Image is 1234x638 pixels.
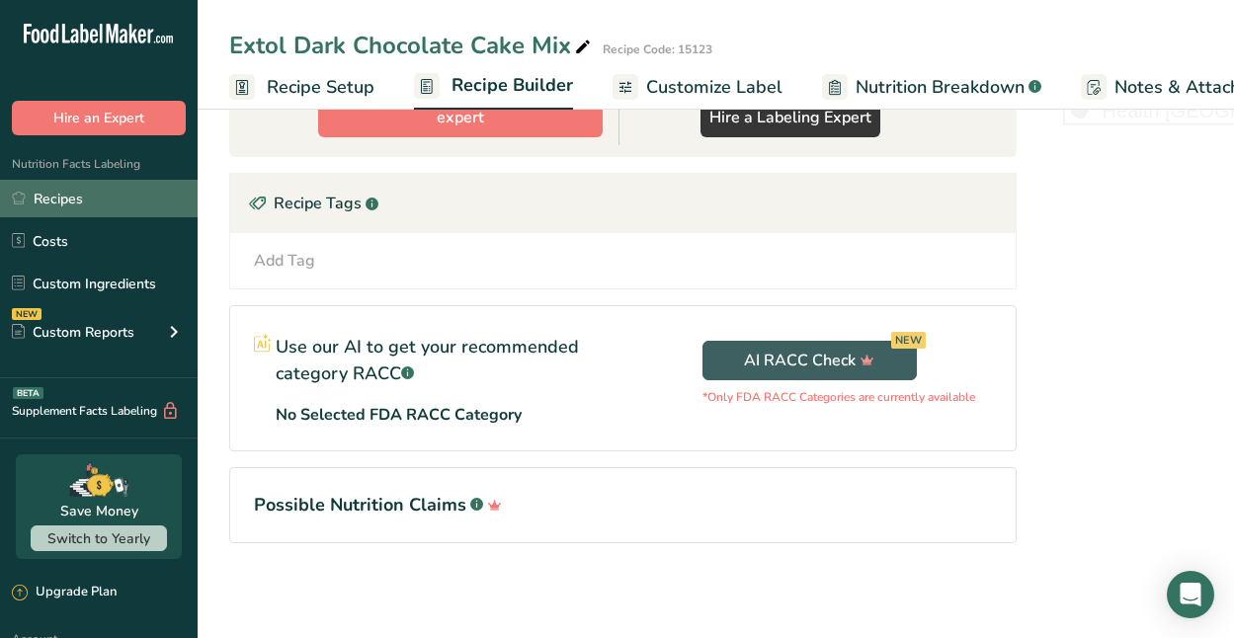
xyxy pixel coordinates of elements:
p: Use our AI to get your recommended category RACC [276,334,600,387]
div: Recipe Tags [230,174,1016,233]
span: AI RACC Check [744,349,874,372]
div: Open Intercom Messenger [1167,571,1214,618]
a: Recipe Builder [414,63,573,111]
div: NEW [12,308,41,320]
div: Save Money [60,501,138,521]
span: Switch to Yearly [47,529,150,548]
p: No Selected FDA RACC Category [276,403,522,427]
a: Hire a Labeling Expert [700,98,880,137]
button: Hire an Expert [12,101,186,135]
span: Nutrition Breakdown [856,74,1025,101]
button: AI RACC Check NEW [702,341,917,380]
div: Upgrade Plan [12,583,117,602]
div: BETA [13,387,43,399]
div: Extol Dark Chocolate Cake Mix [229,28,595,63]
div: NEW [891,332,926,349]
a: Customize Label [613,65,782,110]
h1: Possible Nutrition Claims [254,492,992,518]
div: Custom Reports [12,322,134,343]
span: Customize Label [646,74,782,101]
a: Recipe Setup [229,65,374,110]
div: Add Tag [254,249,315,273]
span: Recipe Setup [267,74,374,101]
p: *Only FDA RACC Categories are currently available [702,388,975,406]
span: Recipe Builder [452,72,573,99]
button: Switch to Yearly [31,525,167,551]
a: Nutrition Breakdown [822,65,1041,110]
div: Recipe Code: 15123 [603,40,712,58]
